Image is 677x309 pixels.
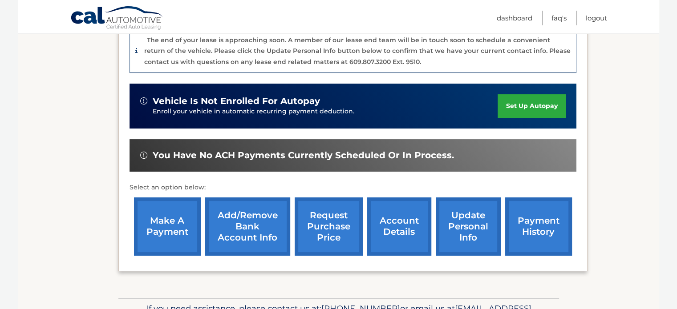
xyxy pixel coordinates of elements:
[436,197,501,256] a: update personal info
[153,107,498,116] p: Enroll your vehicle in automatic recurring payment deduction.
[205,197,290,256] a: Add/Remove bank account info
[153,96,320,107] span: vehicle is not enrolled for autopay
[367,197,431,256] a: account details
[134,197,201,256] a: make a payment
[551,11,567,25] a: FAQ's
[140,97,147,104] img: alert-white.svg
[140,152,147,159] img: alert-white.svg
[295,197,363,256] a: request purchase price
[586,11,607,25] a: Logout
[153,150,454,161] span: You have no ACH payments currently scheduled or in process.
[70,6,164,32] a: Cal Automotive
[130,182,576,193] p: Select an option below:
[144,36,571,66] p: The end of your lease is approaching soon. A member of our lease end team will be in touch soon t...
[505,197,572,256] a: payment history
[498,94,565,118] a: set up autopay
[497,11,532,25] a: Dashboard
